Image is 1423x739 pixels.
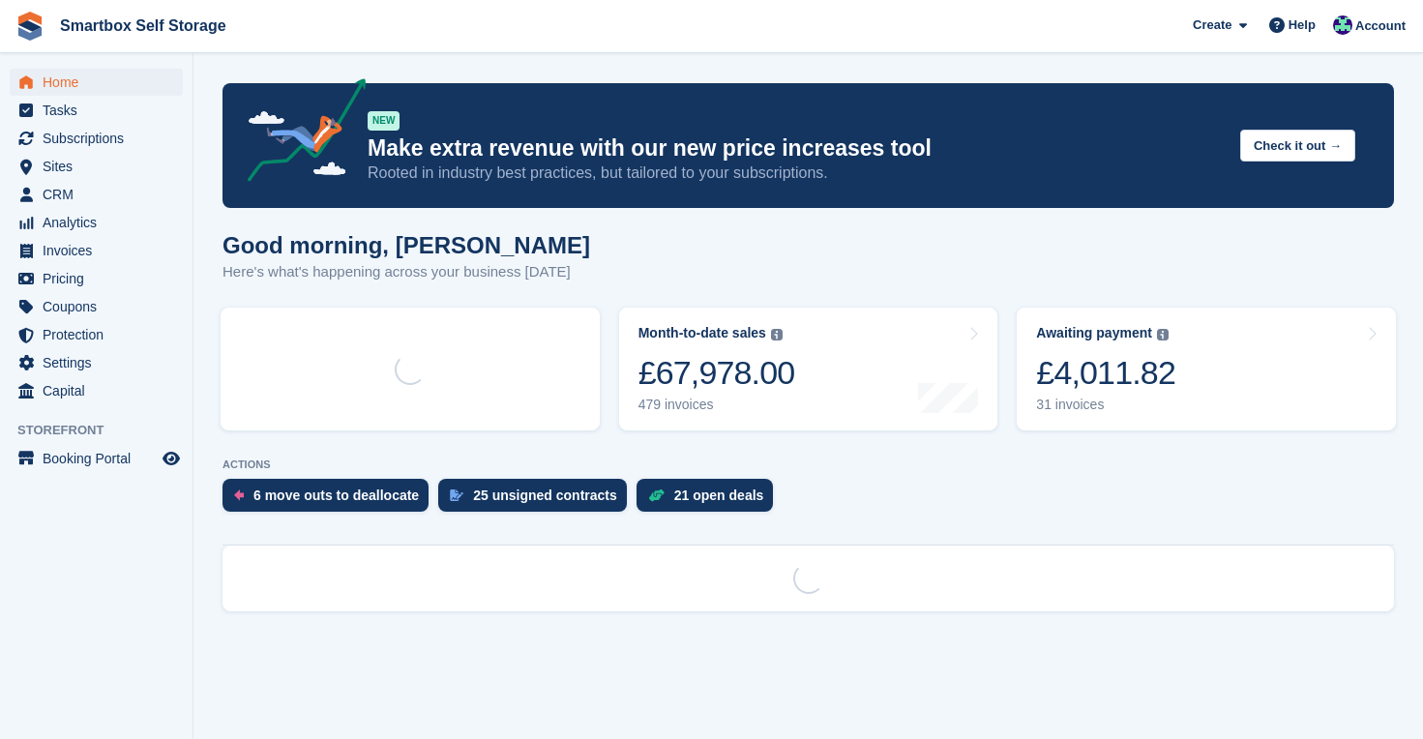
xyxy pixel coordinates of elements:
[10,377,183,404] a: menu
[1355,16,1406,36] span: Account
[368,163,1225,184] p: Rooted in industry best practices, but tailored to your subscriptions.
[43,209,159,236] span: Analytics
[10,265,183,292] a: menu
[637,479,784,521] a: 21 open deals
[43,69,159,96] span: Home
[43,153,159,180] span: Sites
[10,181,183,208] a: menu
[1333,15,1352,35] img: Roger Canham
[43,265,159,292] span: Pricing
[160,447,183,470] a: Preview store
[1036,353,1175,393] div: £4,011.82
[43,97,159,124] span: Tasks
[10,69,183,96] a: menu
[222,458,1394,471] p: ACTIONS
[43,293,159,320] span: Coupons
[473,488,617,503] div: 25 unsigned contracts
[1036,397,1175,413] div: 31 invoices
[1240,130,1355,162] button: Check it out →
[43,445,159,472] span: Booking Portal
[43,377,159,404] span: Capital
[10,293,183,320] a: menu
[1289,15,1316,35] span: Help
[10,445,183,472] a: menu
[450,489,463,501] img: contract_signature_icon-13c848040528278c33f63329250d36e43548de30e8caae1d1a13099fd9432cc5.svg
[253,488,419,503] div: 6 move outs to deallocate
[43,181,159,208] span: CRM
[1036,325,1152,341] div: Awaiting payment
[368,111,400,131] div: NEW
[231,78,367,189] img: price-adjustments-announcement-icon-8257ccfd72463d97f412b2fc003d46551f7dbcb40ab6d574587a9cd5c0d94...
[43,237,159,264] span: Invoices
[438,479,637,521] a: 25 unsigned contracts
[43,125,159,152] span: Subscriptions
[43,321,159,348] span: Protection
[43,349,159,376] span: Settings
[674,488,764,503] div: 21 open deals
[638,325,766,341] div: Month-to-date sales
[619,308,998,430] a: Month-to-date sales £67,978.00 479 invoices
[52,10,234,42] a: Smartbox Self Storage
[222,261,590,283] p: Here's what's happening across your business [DATE]
[648,488,665,502] img: deal-1b604bf984904fb50ccaf53a9ad4b4a5d6e5aea283cecdc64d6e3604feb123c2.svg
[638,353,795,393] div: £67,978.00
[1157,329,1169,340] img: icon-info-grey-7440780725fd019a000dd9b08b2336e03edf1995a4989e88bcd33f0948082b44.svg
[1017,308,1396,430] a: Awaiting payment £4,011.82 31 invoices
[222,479,438,521] a: 6 move outs to deallocate
[368,134,1225,163] p: Make extra revenue with our new price increases tool
[10,237,183,264] a: menu
[10,209,183,236] a: menu
[1193,15,1231,35] span: Create
[17,421,193,440] span: Storefront
[10,153,183,180] a: menu
[10,97,183,124] a: menu
[15,12,44,41] img: stora-icon-8386f47178a22dfd0bd8f6a31ec36ba5ce8667c1dd55bd0f319d3a0aa187defe.svg
[10,321,183,348] a: menu
[222,232,590,258] h1: Good morning, [PERSON_NAME]
[234,489,244,501] img: move_outs_to_deallocate_icon-f764333ba52eb49d3ac5e1228854f67142a1ed5810a6f6cc68b1a99e826820c5.svg
[10,125,183,152] a: menu
[10,349,183,376] a: menu
[638,397,795,413] div: 479 invoices
[771,329,783,340] img: icon-info-grey-7440780725fd019a000dd9b08b2336e03edf1995a4989e88bcd33f0948082b44.svg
